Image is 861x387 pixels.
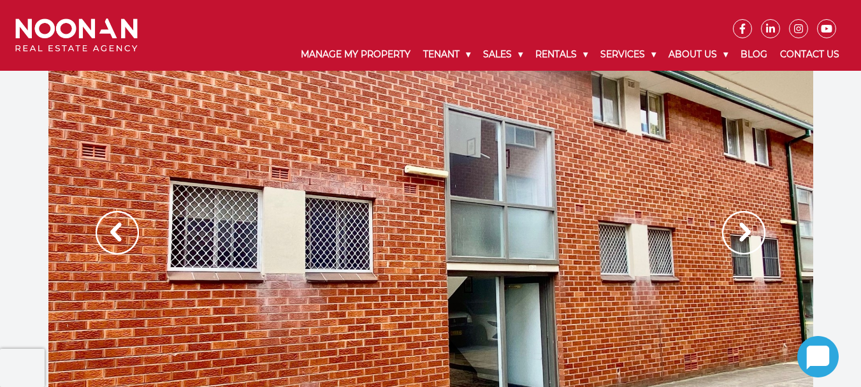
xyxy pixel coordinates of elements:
img: Noonan Real Estate Agency [15,18,138,52]
a: Contact Us [774,38,846,71]
a: About Us [662,38,734,71]
img: Arrow slider [722,211,765,254]
a: Blog [734,38,774,71]
a: Rentals [529,38,594,71]
img: Arrow slider [96,211,139,254]
a: Tenant [417,38,477,71]
a: Sales [477,38,529,71]
a: Manage My Property [294,38,417,71]
a: Services [594,38,662,71]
